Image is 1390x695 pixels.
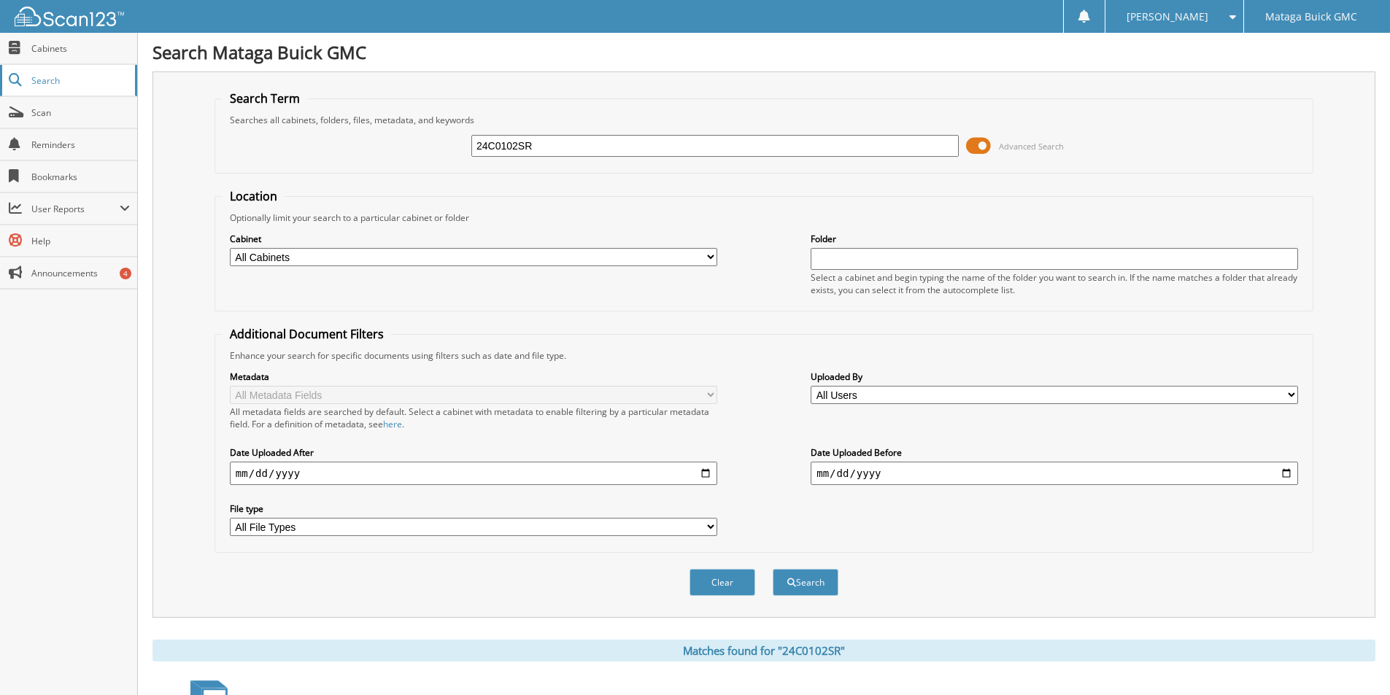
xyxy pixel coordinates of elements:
[230,405,717,430] div: All metadata fields are searched by default. Select a cabinet with metadata to enable filtering b...
[223,326,391,342] legend: Additional Document Filters
[230,502,717,515] label: File type
[31,267,130,279] span: Announcements
[223,349,1305,362] div: Enhance your search for specific documents using filters such as date and file type.
[383,418,402,430] a: here
[223,188,285,204] legend: Location
[811,233,1298,245] label: Folder
[690,569,755,596] button: Clear
[120,268,131,279] div: 4
[1127,12,1208,21] span: [PERSON_NAME]
[223,114,1305,126] div: Searches all cabinets, folders, files, metadata, and keywords
[811,370,1298,383] label: Uploaded By
[223,211,1305,224] div: Optionally limit your search to a particular cabinet or folder
[31,203,120,215] span: User Reports
[1265,12,1357,21] span: Mataga Buick GMC
[31,106,130,119] span: Scan
[773,569,838,596] button: Search
[811,271,1298,296] div: Select a cabinet and begin typing the name of the folder you want to search in. If the name match...
[31,171,130,183] span: Bookmarks
[999,141,1064,152] span: Advanced Search
[31,74,128,87] span: Search
[152,640,1375,661] div: Matches found for "24C0102SR"
[31,139,130,151] span: Reminders
[31,42,130,55] span: Cabinets
[811,462,1298,485] input: end
[152,40,1375,64] h1: Search Mataga Buick GMC
[230,462,717,485] input: start
[15,7,124,26] img: scan123-logo-white.svg
[811,446,1298,459] label: Date Uploaded Before
[31,235,130,247] span: Help
[223,90,307,106] legend: Search Term
[230,233,717,245] label: Cabinet
[230,446,717,459] label: Date Uploaded After
[230,370,717,383] label: Metadata
[1317,625,1390,695] iframe: Chat Widget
